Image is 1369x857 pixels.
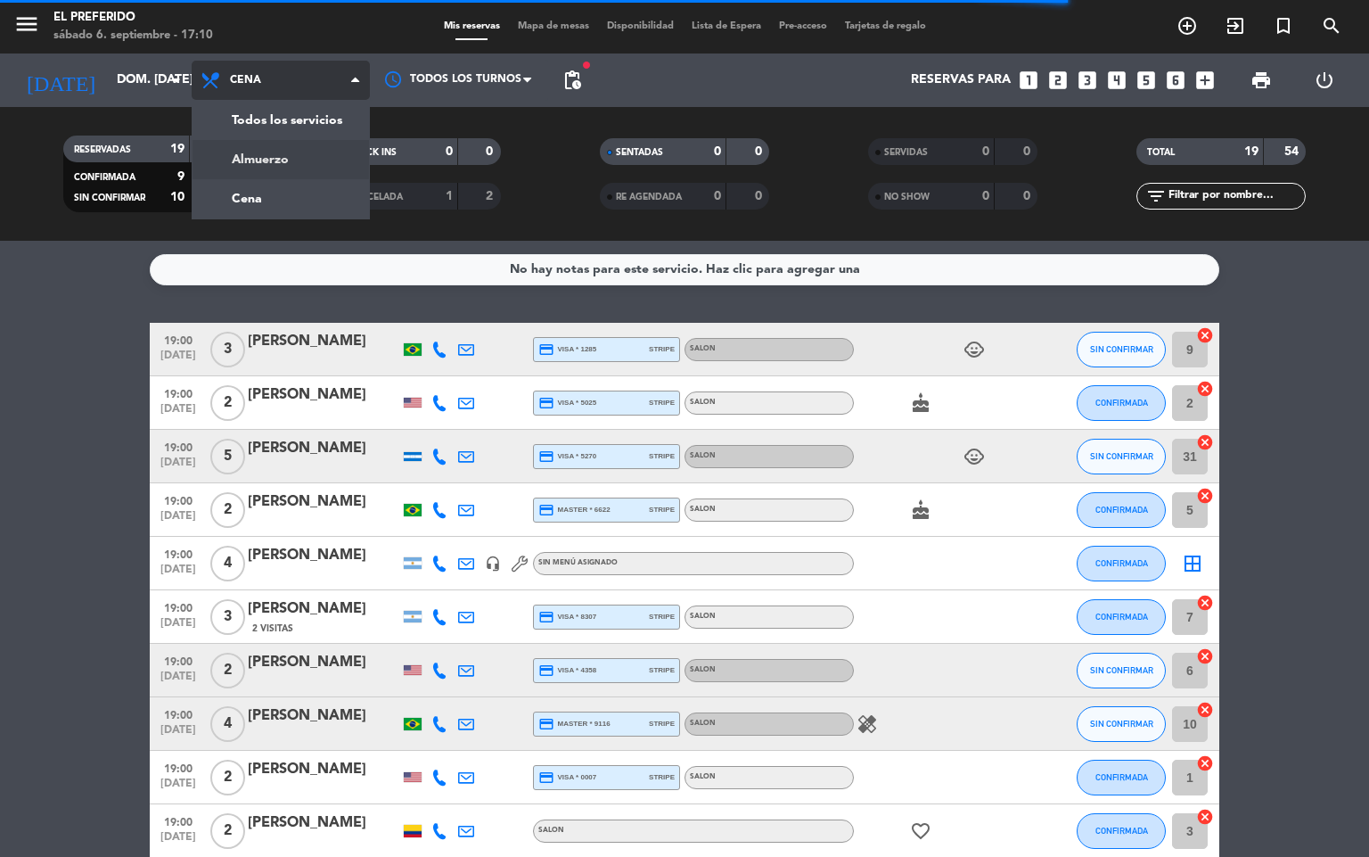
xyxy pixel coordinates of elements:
[581,60,592,70] span: fiber_manual_record
[156,831,201,852] span: [DATE]
[982,145,989,158] strong: 0
[683,21,770,31] span: Lista de Espera
[1077,385,1166,421] button: CONFIRMADA
[910,499,931,521] i: cake
[248,812,399,835] div: [PERSON_NAME]
[248,651,399,674] div: [PERSON_NAME]
[1077,546,1166,581] button: CONFIRMADA
[156,383,201,403] span: 19:00
[1105,69,1128,92] i: looks_4
[248,705,399,728] div: [PERSON_NAME]
[714,145,721,158] strong: 0
[348,148,397,157] span: CHECK INS
[1046,69,1070,92] i: looks_two
[1090,719,1153,729] span: SIN CONFIRMAR
[156,403,201,424] span: [DATE]
[538,342,596,358] span: visa * 1285
[649,450,675,462] span: stripe
[963,339,985,360] i: child_care
[156,778,201,798] span: [DATE]
[884,148,928,157] span: SERVIDAS
[156,436,201,457] span: 19:00
[156,490,201,510] span: 19:00
[1090,665,1153,675] span: SIN CONFIRMAR
[690,773,716,780] span: SALON
[649,718,675,729] span: stripe
[1077,813,1166,849] button: CONFIRMADA
[156,457,201,477] span: [DATE]
[252,622,293,636] span: 2 Visitas
[486,145,496,158] strong: 0
[13,11,40,37] i: menu
[562,70,583,91] span: pending_actions
[1145,185,1167,207] i: filter_list
[74,194,145,202] span: SIN CONFIRMAR
[156,724,201,745] span: [DATE]
[616,193,682,202] span: RE AGENDADA
[156,350,201,370] span: [DATE]
[193,179,369,218] a: Cena
[598,21,683,31] span: Disponibilidad
[1292,54,1356,107] div: LOG OUT
[248,383,399,407] div: [PERSON_NAME]
[177,170,184,183] strong: 9
[1147,148,1175,157] span: TOTAL
[156,811,201,831] span: 19:00
[982,190,989,202] strong: 0
[538,395,596,411] span: visa * 5025
[435,21,509,31] span: Mis reservas
[1182,553,1203,574] i: border_all
[1023,145,1034,158] strong: 0
[910,820,931,842] i: favorite_border
[1077,332,1166,367] button: SIN CONFIRMAR
[1284,145,1302,158] strong: 54
[1196,487,1214,505] i: cancel
[210,385,245,421] span: 2
[13,11,40,44] button: menu
[1095,826,1148,836] span: CONFIRMADA
[1164,69,1187,92] i: looks_6
[210,706,245,742] span: 4
[156,543,201,564] span: 19:00
[1090,344,1153,354] span: SIN CONFIRMAR
[1196,594,1214,612] i: cancel
[1273,15,1294,37] i: turned_in_not
[1196,808,1214,826] i: cancel
[1314,70,1335,91] i: power_settings_new
[74,173,135,182] span: CONFIRMADA
[1196,380,1214,398] i: cancel
[690,720,716,727] span: SALON
[156,650,201,671] span: 19:00
[446,145,453,158] strong: 0
[1244,145,1258,158] strong: 19
[690,345,716,352] span: SALON
[1095,612,1148,622] span: CONFIRMADA
[1135,69,1158,92] i: looks_5
[538,663,596,679] span: visa * 4358
[348,193,403,202] span: CANCELADA
[538,559,618,566] span: Sin menú asignado
[1095,505,1148,515] span: CONFIRMADA
[690,452,716,459] span: SALON
[1023,190,1034,202] strong: 0
[836,21,935,31] span: Tarjetas de regalo
[538,770,554,786] i: credit_card
[1167,186,1305,206] input: Filtrar por nombre...
[1077,760,1166,795] button: CONFIRMADA
[210,813,245,849] span: 2
[156,757,201,778] span: 19:00
[1017,69,1040,92] i: looks_one
[538,770,596,786] span: visa * 0007
[248,490,399,514] div: [PERSON_NAME]
[156,704,201,724] span: 19:00
[53,27,213,45] div: sábado 6. septiembre - 17:10
[538,449,554,465] i: credit_card
[1095,398,1148,408] span: CONFIRMADA
[911,73,1011,87] span: Reservas para
[649,397,675,408] span: stripe
[210,492,245,528] span: 2
[1196,326,1214,344] i: cancel
[616,148,663,157] span: SENTADAS
[210,439,245,474] span: 5
[755,145,766,158] strong: 0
